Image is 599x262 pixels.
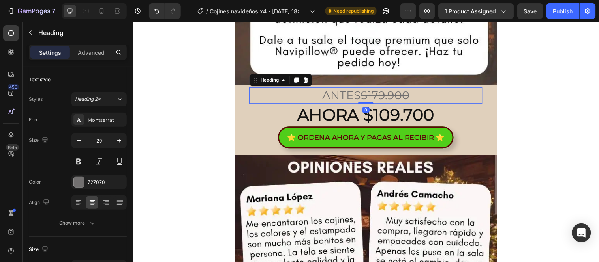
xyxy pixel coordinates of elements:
[29,96,43,103] div: Styles
[546,3,580,19] button: Publish
[29,216,127,230] button: Show more
[149,3,181,19] div: Undo/Redo
[29,76,51,83] div: Text style
[148,106,326,128] button: <p>&nbsp;⭐ ORDENA AHORA Y PAGAS AL RECIBIR ⭐&nbsp;</p>
[8,84,19,90] div: 450
[517,3,543,19] button: Save
[333,7,374,15] span: Need republishing
[572,223,591,242] div: Open Intercom Messenger
[75,96,101,103] span: Heading 2*
[88,117,125,124] div: Montserrat
[445,7,496,15] span: 1 product assigned
[128,56,150,63] div: Heading
[60,219,96,227] div: Show more
[210,7,306,15] span: Cojines navideños x4 - [DATE] 18:46:51
[206,7,208,15] span: /
[29,135,50,146] div: Size
[78,48,105,57] p: Advanced
[6,144,19,151] div: Beta
[157,111,317,124] p: ⭐ ORDENA AHORA Y PAGAS AL RECIBIR ⭐
[29,116,39,123] div: Font
[553,7,573,15] div: Publish
[52,6,55,16] p: 7
[29,197,51,208] div: Align
[29,178,41,186] div: Color
[38,28,124,37] p: Heading
[233,86,241,93] div: 0
[39,48,61,57] p: Settings
[232,68,281,82] s: $179.900
[438,3,514,19] button: 1 product assigned
[118,83,355,106] h2: AHORA $109.700
[71,92,127,106] button: Heading 2*
[524,8,537,15] span: Save
[29,244,50,255] div: Size
[88,179,125,186] div: 727070
[3,3,59,19] button: 7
